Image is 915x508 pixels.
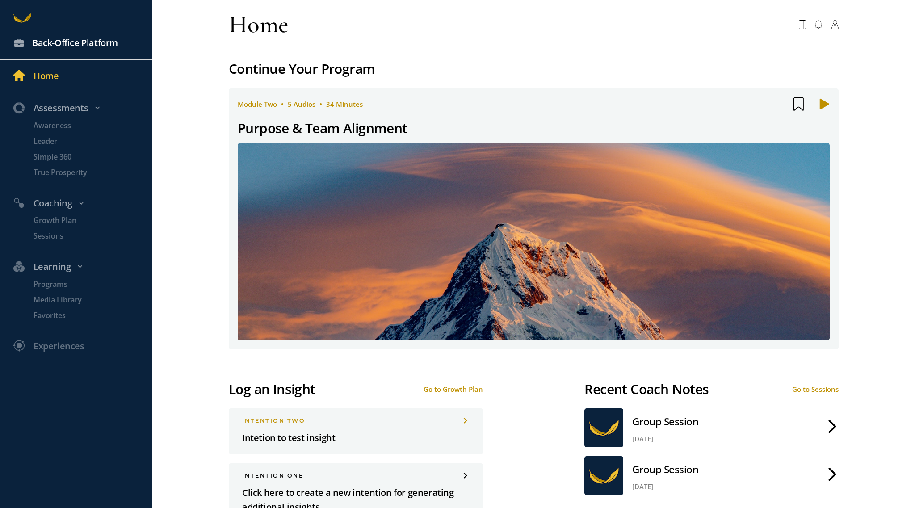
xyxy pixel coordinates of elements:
[238,100,277,109] span: module two
[34,151,150,163] p: Simple 360
[20,294,152,306] a: Media Library
[584,408,839,447] a: Group Session[DATE]
[229,88,839,349] a: module two5 Audios34 MinutesPurpose & Team Alignment
[20,215,152,226] a: Growth Plan
[34,167,150,178] p: True Prosperity
[20,167,152,178] a: True Prosperity
[34,279,150,290] p: Programs
[632,461,698,479] div: Group Session
[242,431,470,445] p: Intetion to test insight
[34,215,150,226] p: Growth Plan
[7,260,157,274] div: Learning
[229,58,839,80] div: Continue Your Program
[632,434,698,443] div: [DATE]
[34,120,150,131] p: Awareness
[584,456,623,495] img: abroad-gold.png
[242,417,470,424] div: INTENTION two
[34,339,84,354] div: Experiences
[20,120,152,131] a: Awareness
[229,9,289,40] div: Home
[792,385,839,394] div: Go to Sessions
[34,136,150,147] p: Leader
[229,408,483,454] a: INTENTION twoIntetion to test insight
[20,310,152,321] a: Favorites
[584,456,839,495] a: Group Session[DATE]
[32,36,118,50] div: Back-Office Platform
[20,279,152,290] a: Programs
[238,143,830,340] img: 624ff8409ce498e9c2dfa85d_1697608424.jpg
[632,413,698,431] div: Group Session
[326,100,363,109] span: 34 Minutes
[242,472,470,479] div: INTENTION one
[229,378,315,400] div: Log an Insight
[7,101,157,116] div: Assessments
[238,118,407,139] div: Purpose & Team Alignment
[34,69,59,84] div: Home
[632,482,698,491] div: [DATE]
[34,294,150,306] p: Media Library
[20,231,152,242] a: Sessions
[584,378,709,400] div: Recent Coach Notes
[34,310,150,321] p: Favorites
[7,196,157,211] div: Coaching
[584,408,623,447] img: abroad-gold.png
[288,100,315,109] span: 5 Audios
[34,231,150,242] p: Sessions
[20,151,152,163] a: Simple 360
[424,385,483,394] div: Go to Growth Plan
[20,136,152,147] a: Leader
